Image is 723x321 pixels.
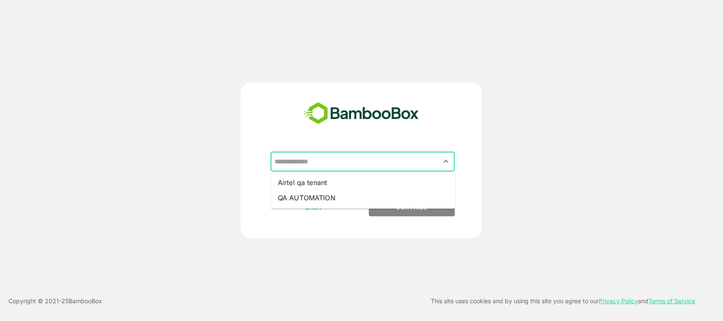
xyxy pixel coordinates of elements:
button: Close [440,156,452,167]
li: QA AUTOMATION [271,190,455,205]
a: Terms of Service [649,297,695,304]
p: Copyright © 2021- 25 BambooBox [8,296,102,306]
a: Privacy Policy [599,297,638,304]
p: This site uses cookies and by using this site you agree to our and [431,296,695,306]
li: Airtel qa tenant [271,175,455,190]
img: bamboobox [299,100,424,127]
